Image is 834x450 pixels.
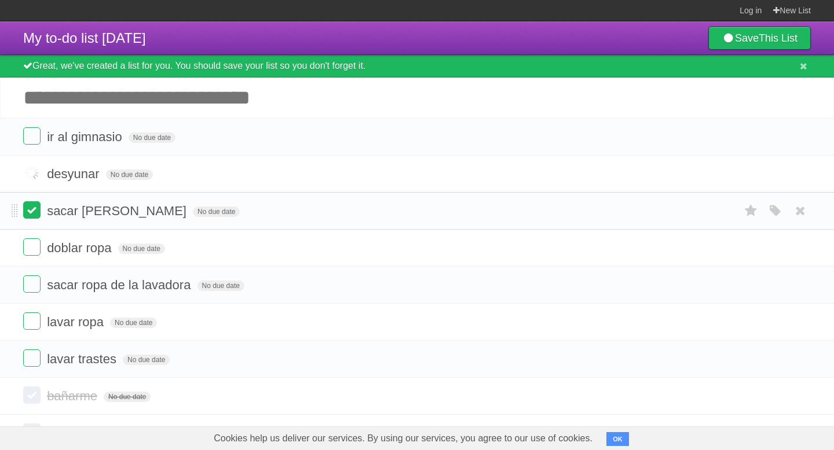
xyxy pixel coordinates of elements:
span: doblar ropa [47,241,114,255]
label: Done [23,386,41,404]
label: Done [23,349,41,367]
span: My to-do list [DATE] [23,30,146,46]
label: Star task [740,201,762,220]
span: bañarme [47,389,100,403]
label: Done [23,238,41,256]
label: Done [23,312,41,330]
label: Done [23,164,41,182]
span: No due date [104,392,151,402]
span: sacar [PERSON_NAME] [47,204,189,218]
span: vestirme [47,426,98,440]
span: Cookies help us deliver our services. By using our services, you agree to our use of cookies. [202,427,604,450]
span: desyunar [47,167,103,181]
span: No due date [106,169,153,180]
span: ir al gimnasio [47,130,125,144]
span: lavar ropa [47,315,107,329]
label: Done [23,275,41,293]
label: Done [23,423,41,441]
span: No due date [193,206,240,217]
span: lavar trastes [47,352,119,366]
span: No due date [110,318,157,328]
span: sacar ropa de la lavadora [47,278,193,292]
label: Done [23,201,41,219]
a: SaveThis List [708,27,811,50]
span: No due date [197,281,244,291]
span: No due date [129,132,175,143]
span: No due date [118,244,165,254]
span: No due date [123,355,170,365]
button: OK [606,432,629,446]
label: Done [23,127,41,145]
b: This List [759,32,798,44]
